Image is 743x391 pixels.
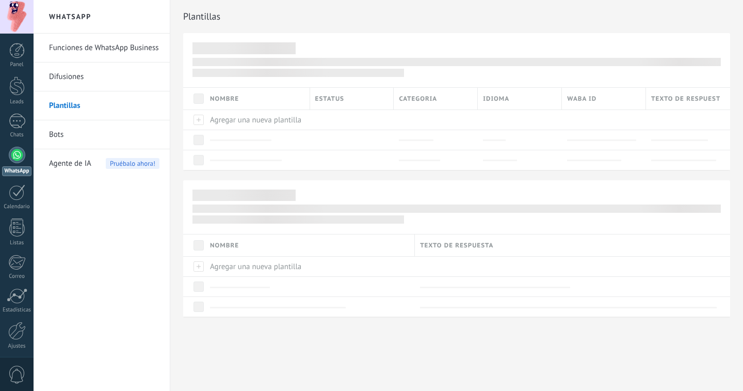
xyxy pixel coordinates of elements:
div: Listas [2,240,32,246]
span: Agente de IA [49,149,91,178]
div: Leads [2,99,32,105]
li: Plantillas [34,91,170,120]
div: Chats [2,132,32,138]
span: Pruébalo ahora! [106,158,159,169]
div: Calendario [2,204,32,210]
div: Correo [2,273,32,280]
a: Plantillas [49,91,159,120]
div: WhatsApp [2,166,31,176]
h2: Plantillas [183,6,730,27]
span: WABA ID [567,94,596,104]
span: Nombre [210,241,239,251]
span: Idioma [483,94,509,104]
a: Agente de IA Pruébalo ahora! [49,149,159,178]
li: Agente de IA [34,149,170,178]
a: Funciones de WhatsApp Business [49,34,159,62]
span: Texto de respuesta [420,241,493,251]
li: Difusiones [34,62,170,91]
div: Agregar una nueva plantilla [205,110,305,130]
span: Agregar una nueva plantilla [210,115,301,125]
a: Bots [49,120,159,149]
div: Panel [2,61,32,68]
div: Estadísticas [2,307,32,314]
span: Estatus [315,94,344,104]
div: Agregar una nueva plantilla [205,257,410,276]
a: Difusiones [49,62,159,91]
span: Texto de respuesta [651,94,720,104]
li: Funciones de WhatsApp Business [34,34,170,62]
span: Agregar una nueva plantilla [210,262,301,272]
div: Ajustes [2,343,32,350]
span: Nombre [210,94,239,104]
span: Categoria [399,94,437,104]
li: Bots [34,120,170,149]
